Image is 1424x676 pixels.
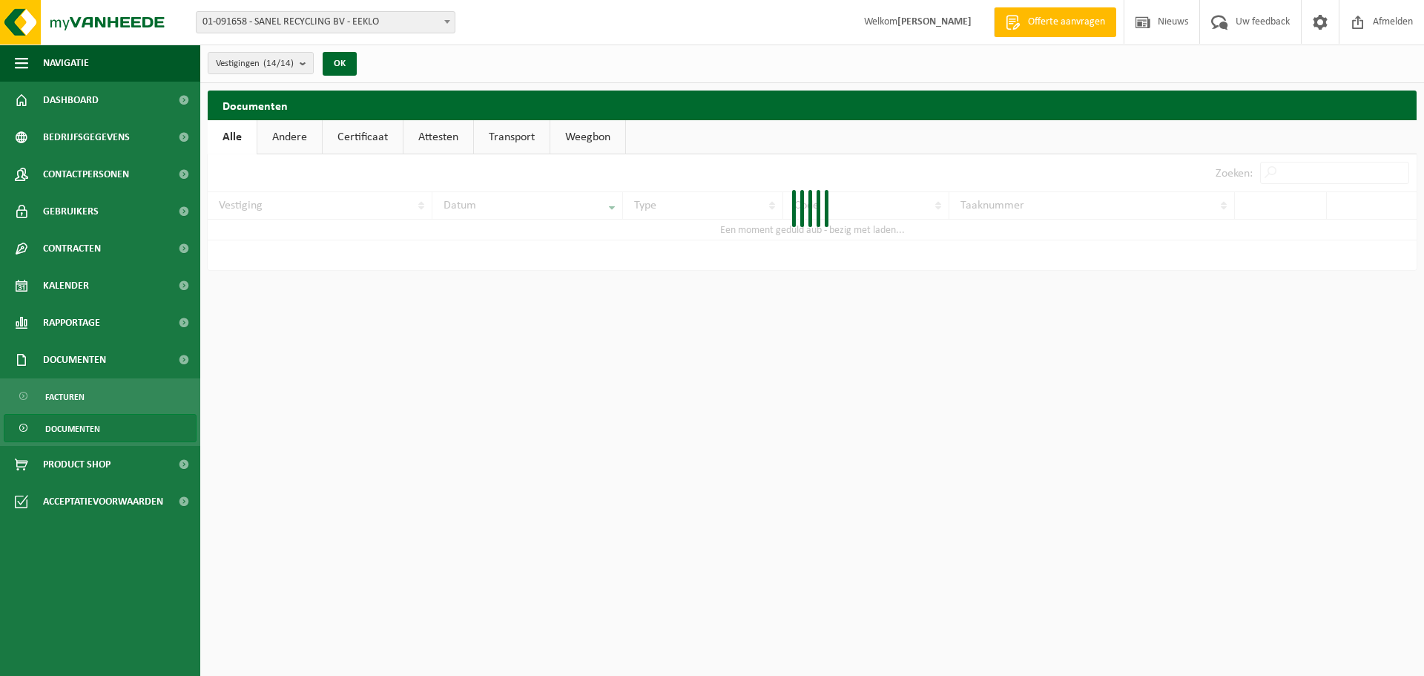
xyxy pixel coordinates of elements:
[45,383,85,411] span: Facturen
[994,7,1116,37] a: Offerte aanvragen
[897,16,972,27] strong: [PERSON_NAME]
[4,382,197,410] a: Facturen
[550,120,625,154] a: Weegbon
[197,12,455,33] span: 01-091658 - SANEL RECYCLING BV - EEKLO
[208,120,257,154] a: Alle
[196,11,455,33] span: 01-091658 - SANEL RECYCLING BV - EEKLO
[208,91,1417,119] h2: Documenten
[323,52,357,76] button: OK
[43,119,130,156] span: Bedrijfsgegevens
[323,120,403,154] a: Certificaat
[45,415,100,443] span: Documenten
[43,230,101,267] span: Contracten
[43,304,100,341] span: Rapportage
[43,446,111,483] span: Product Shop
[43,193,99,230] span: Gebruikers
[43,267,89,304] span: Kalender
[403,120,473,154] a: Attesten
[4,414,197,442] a: Documenten
[257,120,322,154] a: Andere
[474,120,550,154] a: Transport
[43,483,163,520] span: Acceptatievoorwaarden
[263,59,294,68] count: (14/14)
[208,52,314,74] button: Vestigingen(14/14)
[43,156,129,193] span: Contactpersonen
[216,53,294,75] span: Vestigingen
[43,341,106,378] span: Documenten
[43,82,99,119] span: Dashboard
[1024,15,1109,30] span: Offerte aanvragen
[43,45,89,82] span: Navigatie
